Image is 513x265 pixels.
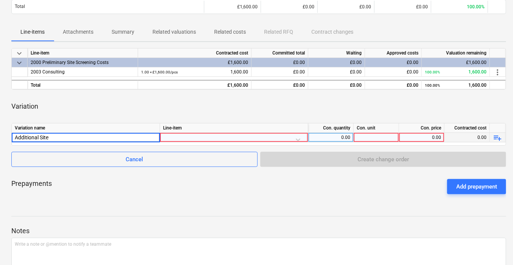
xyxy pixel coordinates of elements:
div: Cancel [126,154,143,164]
div: Con. price [399,123,445,133]
div: £0.00 [365,58,422,67]
div: £0.00 [365,80,422,89]
div: Valuation remaining [422,48,490,58]
small: 1.00 × £1,600.00 / pcs [141,70,178,74]
p: Prepayments [11,179,52,194]
div: £0.00 [252,58,308,67]
div: £1,600.00 [138,80,252,89]
div: Add prepayment [456,182,497,192]
div: Total [28,80,138,89]
span: more_vert [493,68,502,77]
p: Attachments [63,28,93,36]
p: Notes [11,226,506,235]
div: £0.00 [308,58,365,67]
div: 1,600.00 [425,81,487,90]
div: Committed total [252,48,308,58]
button: Cancel [11,152,258,167]
div: 0.00 [311,133,350,142]
span: £0.00 [303,4,314,9]
p: Summary [112,28,134,36]
div: 2003 Consulting [31,67,135,77]
span: keyboard_arrow_down [15,49,24,58]
span: £0.00 [407,69,418,75]
p: Related costs [214,28,246,36]
iframe: Chat Widget [475,229,513,265]
span: £0.00 [359,4,371,9]
span: playlist_add [493,133,502,142]
span: £0.00 [350,69,362,75]
div: Con. unit [354,123,399,133]
span: £0.00 [416,4,428,9]
div: 1,600.00 [425,67,487,77]
span: keyboard_arrow_down [15,58,24,67]
small: 100.00% [425,70,440,74]
div: £0.00 [308,80,365,89]
button: Add prepayment [447,179,506,194]
div: 1,600.00 [141,67,248,77]
div: Waiting [308,48,365,58]
p: Total [15,3,25,10]
div: Line-item [28,48,138,58]
div: 0.00 [445,133,490,142]
p: Related valuations [152,28,196,36]
p: Line-items [20,28,45,36]
div: Contracted cost [138,48,252,58]
div: £1,600.00 [138,58,252,67]
div: Variation name [12,123,160,133]
div: 2000 Preliminary Site Screening Costs [31,58,135,67]
div: £1,600.00 [422,58,490,67]
div: £1,600.00 [204,1,261,13]
small: 100.00% [425,83,440,87]
div: 0.00 [402,133,441,142]
div: Approved costs [365,48,422,58]
div: Con. quantity [308,123,354,133]
p: Variation [11,102,38,111]
span: £0.00 [293,69,305,75]
div: Line-item [160,123,308,133]
div: Contracted cost [445,123,490,133]
span: 100.00% [467,4,485,9]
div: £0.00 [252,80,308,89]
